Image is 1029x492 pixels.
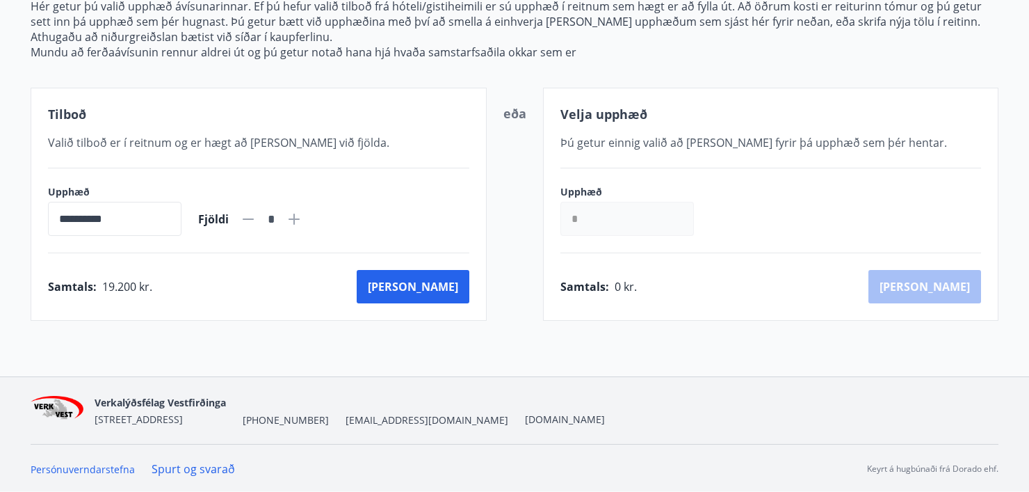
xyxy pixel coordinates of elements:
a: Persónuverndarstefna [31,463,135,476]
span: [STREET_ADDRESS] [95,413,183,426]
span: [PHONE_NUMBER] [243,413,329,427]
button: [PERSON_NAME] [357,270,469,303]
span: Samtals : [48,279,97,294]
span: Samtals : [560,279,609,294]
label: Upphæð [560,185,708,199]
span: eða [503,105,526,122]
label: Upphæð [48,185,181,199]
span: Fjöldi [198,212,229,227]
span: [EMAIL_ADDRESS][DOMAIN_NAME] [346,413,508,427]
a: Spurt og svarað [152,461,235,477]
p: Mundu að ferðaávísunin rennur aldrei út og þú getur notað hana hjá hvaða samstarfsaðila okkar sem er [31,45,998,60]
span: 0 kr. [615,279,637,294]
span: Þú getur einnig valið að [PERSON_NAME] fyrir þá upphæð sem þér hentar. [560,135,947,150]
p: Keyrt á hugbúnaði frá Dorado ehf. [867,463,998,475]
p: Athugaðu að niðurgreiðslan bætist við síðar í kaupferlinu. [31,29,998,45]
img: jihgzMk4dcgjRAW2aMgpbAqQEG7LZi0j9dOLAUvz.png [31,396,83,426]
span: Tilboð [48,106,86,122]
span: Verkalýðsfélag Vestfirðinga [95,396,226,409]
span: Valið tilboð er í reitnum og er hægt að [PERSON_NAME] við fjölda. [48,135,389,150]
span: 19.200 kr. [102,279,152,294]
a: [DOMAIN_NAME] [525,413,605,426]
span: Velja upphæð [560,106,647,122]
